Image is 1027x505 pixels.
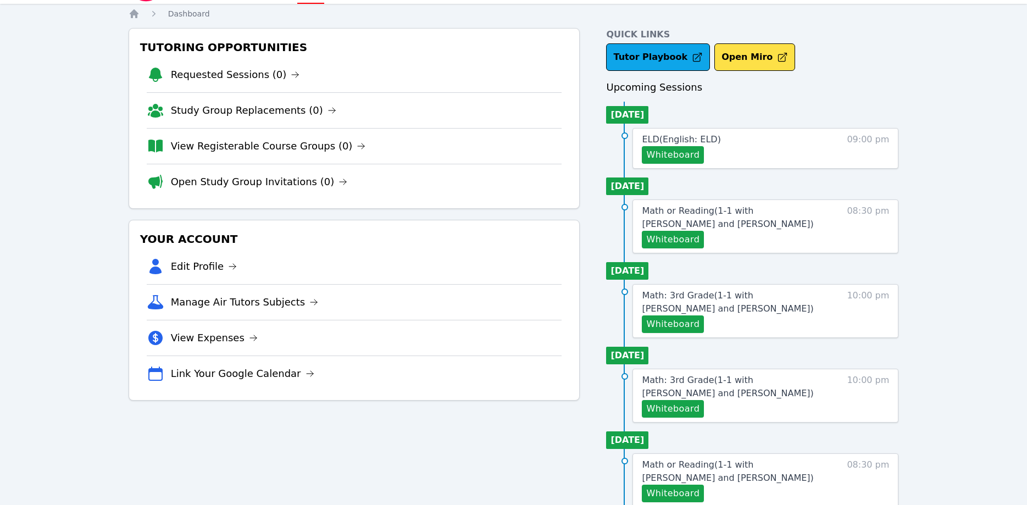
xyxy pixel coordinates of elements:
[642,133,720,146] a: ELD(English: ELD)
[171,259,237,274] a: Edit Profile
[642,146,704,164] button: Whiteboard
[714,43,795,71] button: Open Miro
[171,103,336,118] a: Study Group Replacements (0)
[847,374,889,418] span: 10:00 pm
[606,80,898,95] h3: Upcoming Sessions
[171,138,366,154] a: View Registerable Course Groups (0)
[606,431,648,449] li: [DATE]
[847,458,889,502] span: 08:30 pm
[168,8,210,19] a: Dashboard
[642,400,704,418] button: Whiteboard
[642,290,813,314] span: Math: 3rd Grade ( 1-1 with [PERSON_NAME] and [PERSON_NAME] )
[642,206,813,229] span: Math or Reading ( 1-1 with [PERSON_NAME] and [PERSON_NAME] )
[606,43,710,71] a: Tutor Playbook
[642,289,827,315] a: Math: 3rd Grade(1-1 with [PERSON_NAME] and [PERSON_NAME])
[642,134,720,145] span: ELD ( English: ELD )
[642,485,704,502] button: Whiteboard
[171,174,348,190] a: Open Study Group Invitations (0)
[642,231,704,248] button: Whiteboard
[642,315,704,333] button: Whiteboard
[129,8,899,19] nav: Breadcrumb
[606,28,898,41] h4: Quick Links
[642,374,827,400] a: Math: 3rd Grade(1-1 with [PERSON_NAME] and [PERSON_NAME])
[171,366,314,381] a: Link Your Google Calendar
[642,375,813,398] span: Math: 3rd Grade ( 1-1 with [PERSON_NAME] and [PERSON_NAME] )
[642,458,827,485] a: Math or Reading(1-1 with [PERSON_NAME] and [PERSON_NAME])
[847,289,889,333] span: 10:00 pm
[606,347,648,364] li: [DATE]
[606,106,648,124] li: [DATE]
[138,229,571,249] h3: Your Account
[138,37,571,57] h3: Tutoring Opportunities
[642,459,813,483] span: Math or Reading ( 1-1 with [PERSON_NAME] and [PERSON_NAME] )
[847,133,889,164] span: 09:00 pm
[171,330,258,346] a: View Expenses
[168,9,210,18] span: Dashboard
[847,204,889,248] span: 08:30 pm
[606,177,648,195] li: [DATE]
[171,295,319,310] a: Manage Air Tutors Subjects
[642,204,827,231] a: Math or Reading(1-1 with [PERSON_NAME] and [PERSON_NAME])
[171,67,300,82] a: Requested Sessions (0)
[606,262,648,280] li: [DATE]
